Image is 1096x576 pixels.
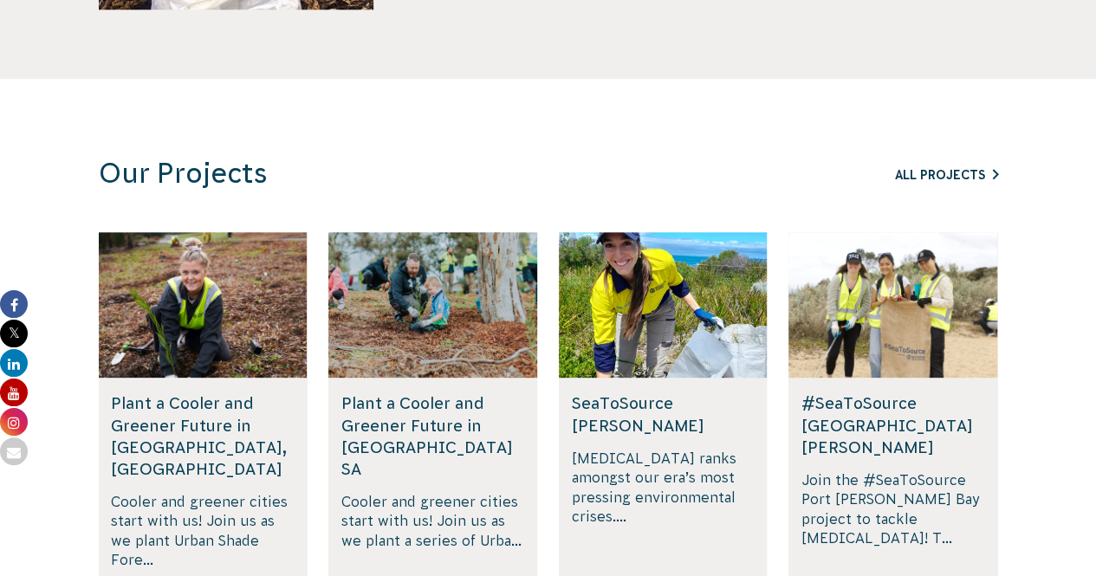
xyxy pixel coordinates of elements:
[801,392,984,458] h5: #SeaToSource [GEOGRAPHIC_DATA][PERSON_NAME]
[895,168,998,182] a: All Projects
[572,449,755,570] p: [MEDICAL_DATA] ranks amongst our era’s most pressing environmental crises....
[341,392,524,480] h5: Plant a Cooler and Greener Future in [GEOGRAPHIC_DATA] SA
[99,157,764,191] h3: Our Projects
[801,470,984,570] p: Join the #SeaToSource Port [PERSON_NAME] Bay project to tackle [MEDICAL_DATA]! T...
[572,392,755,436] h5: SeaToSource [PERSON_NAME]
[341,492,524,570] p: Cooler and greener cities start with us! Join us as we plant a series of Urba...
[111,492,294,570] p: Cooler and greener cities start with us! Join us as we plant Urban Shade Fore...
[111,392,294,480] h5: Plant a Cooler and Greener Future in [GEOGRAPHIC_DATA], [GEOGRAPHIC_DATA]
